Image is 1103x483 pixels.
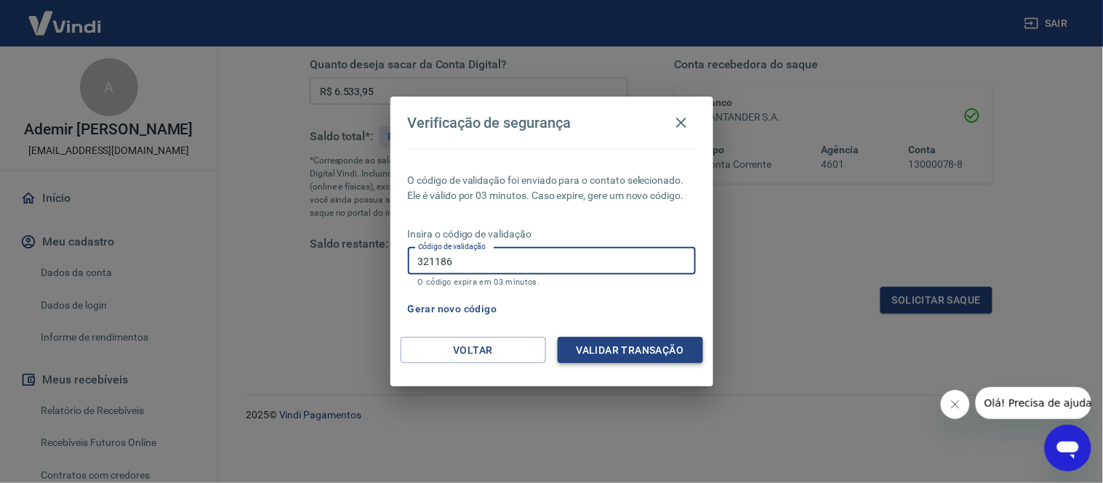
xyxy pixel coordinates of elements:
[408,173,696,203] p: O código de validação foi enviado para o contato selecionado. Ele é válido por 03 minutos. Caso e...
[402,296,503,322] button: Gerar novo código
[941,390,970,419] iframe: Fechar mensagem
[418,277,686,287] p: O código expira em 03 minutos.
[408,114,571,131] h4: Verificação de segurança
[418,241,486,252] label: Código de validação
[558,337,703,364] button: Validar transação
[9,10,122,22] span: Olá! Precisa de ajuda?
[1045,425,1091,471] iframe: Botão para abrir a janela de mensagens
[401,337,546,364] button: Voltar
[408,227,696,242] p: Insira o código de validação
[976,387,1091,419] iframe: Mensagem da empresa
